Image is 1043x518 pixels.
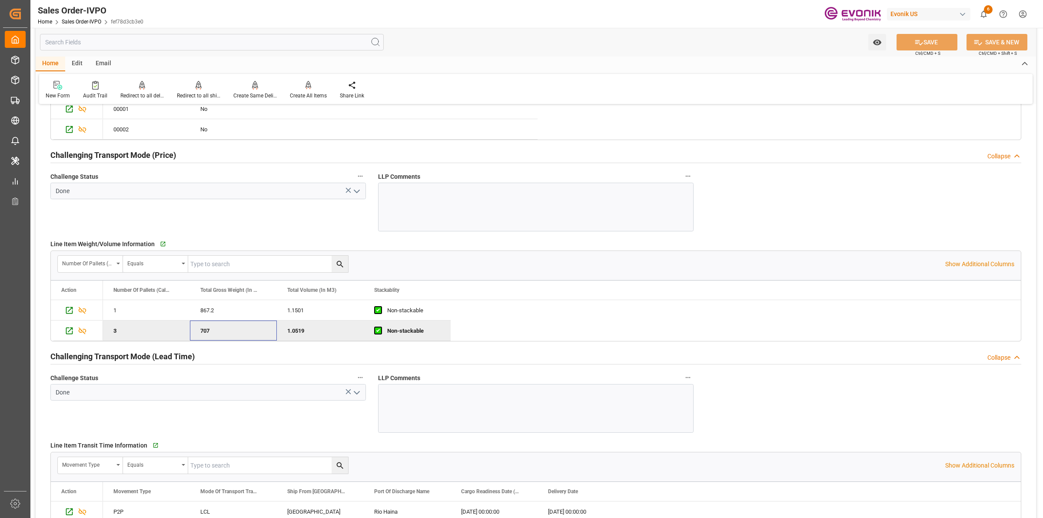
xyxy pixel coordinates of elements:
button: open menu [123,457,188,474]
div: 1 [103,300,190,320]
div: Press SPACE to select this row. [51,300,103,321]
div: New Form [46,92,70,100]
button: open menu [868,34,886,50]
div: Press SPACE to deselect this row. [103,321,451,341]
span: 6 [984,5,993,14]
div: Create All Items [290,92,327,100]
div: Action [61,488,76,495]
div: 1.0519 [277,321,364,341]
div: Press SPACE to select this row. [103,300,451,321]
div: Collapse [987,152,1010,161]
div: 3 [103,321,190,341]
span: Line Item Transit Time Information [50,441,147,450]
button: Help Center [993,4,1013,24]
div: 00002 [103,119,190,139]
button: open menu [58,457,123,474]
div: Share Link [340,92,364,100]
span: Stackablity [374,287,399,293]
div: Redirect to all shipments [177,92,220,100]
button: search button [332,457,348,474]
div: Movement Type [62,459,113,469]
span: Movement Type [113,488,151,495]
span: Ctrl/CMD + Shift + S [979,50,1017,57]
span: Ctrl/CMD + S [915,50,940,57]
div: Press SPACE to select this row. [103,119,538,140]
span: Cargo Readiness Date (Shipping Date) [461,488,519,495]
span: Ship From [GEOGRAPHIC_DATA] [287,488,345,495]
span: LLP Comments [378,172,420,181]
div: No [200,99,266,119]
h2: Challenging Transport Mode (Lead Time) [50,351,195,362]
div: Collapse [987,353,1010,362]
div: Equals [127,257,179,267]
button: search button [332,256,348,272]
input: Search Fields [40,34,384,50]
div: 707 [190,321,277,341]
div: Email [89,57,118,71]
img: Evonik-brand-mark-Deep-Purple-RGB.jpeg_1700498283.jpeg [824,7,881,22]
h2: Challenging Transport Mode (Price) [50,149,176,161]
div: Non-stackable [387,301,440,321]
div: Redirect to all deliveries [120,92,164,100]
span: Line Item Weight/Volume Information [50,240,155,249]
span: Challenge Status [50,374,98,383]
div: Sales Order-IVPO [38,4,143,17]
span: Number Of Pallets (Calculated) [113,287,172,293]
div: Equals [127,459,179,469]
div: 867.2 [190,300,277,320]
div: Press SPACE to select this row. [51,119,103,140]
div: Evonik US [887,8,970,20]
div: Action [61,287,76,293]
button: show 6 new notifications [974,4,993,24]
span: LLP Comments [378,374,420,383]
a: Sales Order-IVPO [62,19,101,25]
p: Show Additional Columns [945,461,1014,470]
span: Mode Of Transport Translation [200,488,259,495]
div: No [200,120,266,140]
div: Home [36,57,65,71]
button: Evonik US [887,6,974,22]
div: Press SPACE to select this row. [103,99,538,119]
button: Challenge Status [355,170,366,182]
button: SAVE [897,34,957,50]
p: Show Additional Columns [945,260,1014,269]
div: Press SPACE to deselect this row. [51,321,103,341]
div: Create Same Delivery Date [233,92,277,100]
span: Challenge Status [50,172,98,181]
div: Edit [65,57,89,71]
button: open menu [350,184,363,198]
button: open menu [350,386,363,399]
div: 00001 [103,99,190,119]
input: Type to search [188,457,348,474]
span: Total Volume (In M3) [287,287,336,293]
button: LLP Comments [682,372,694,383]
button: open menu [58,256,123,272]
div: Audit Trail [83,92,107,100]
div: 1.1501 [277,300,364,320]
button: Challenge Status [355,372,366,383]
button: SAVE & NEW [967,34,1027,50]
div: Press SPACE to select this row. [51,99,103,119]
button: LLP Comments [682,170,694,182]
span: Delivery Date [548,488,578,495]
span: Total Gross Weight (In KG) [200,287,259,293]
a: Home [38,19,52,25]
div: Non-stackable [387,321,440,341]
span: Port Of Discharge Name [374,488,429,495]
div: Number Of Pallets (Calculated) [62,257,113,267]
input: Type to search [188,256,348,272]
button: open menu [123,256,188,272]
